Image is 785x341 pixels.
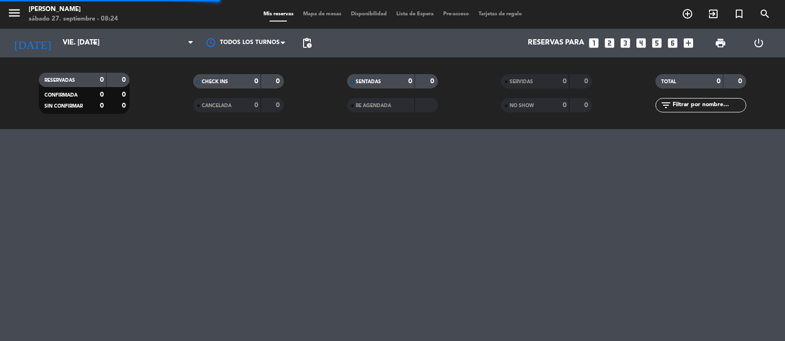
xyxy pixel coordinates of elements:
[276,78,282,85] strong: 0
[563,78,567,85] strong: 0
[660,99,672,111] i: filter_list
[603,37,616,49] i: looks_two
[510,103,534,108] span: NO SHOW
[759,8,771,20] i: search
[635,37,647,49] i: looks_4
[438,11,474,17] span: Pre-acceso
[298,11,346,17] span: Mapa de mesas
[528,39,584,47] span: Reservas para
[563,102,567,109] strong: 0
[202,103,231,108] span: CANCELADA
[346,11,392,17] span: Disponibilidad
[682,37,695,49] i: add_box
[276,102,282,109] strong: 0
[651,37,663,49] i: looks_5
[44,93,77,98] span: CONFIRMADA
[7,6,22,23] button: menu
[740,29,778,57] div: LOG OUT
[122,102,128,109] strong: 0
[408,78,412,85] strong: 0
[717,78,720,85] strong: 0
[254,102,258,109] strong: 0
[733,8,745,20] i: turned_in_not
[202,79,228,84] span: CHECK INS
[715,37,726,49] span: print
[682,8,693,20] i: add_circle_outline
[7,6,22,20] i: menu
[122,77,128,83] strong: 0
[122,91,128,98] strong: 0
[29,14,118,24] div: sábado 27. septiembre - 08:24
[584,78,590,85] strong: 0
[254,78,258,85] strong: 0
[89,37,100,49] i: arrow_drop_down
[619,37,632,49] i: looks_3
[430,78,436,85] strong: 0
[588,37,600,49] i: looks_one
[753,37,764,49] i: power_settings_new
[510,79,533,84] span: SERVIDAS
[100,91,104,98] strong: 0
[584,102,590,109] strong: 0
[100,77,104,83] strong: 0
[661,79,676,84] span: TOTAL
[392,11,438,17] span: Lista de Espera
[356,103,391,108] span: RE AGENDADA
[708,8,719,20] i: exit_to_app
[672,100,746,110] input: Filtrar por nombre...
[301,37,313,49] span: pending_actions
[44,104,83,109] span: SIN CONFIRMAR
[738,78,744,85] strong: 0
[666,37,679,49] i: looks_6
[474,11,527,17] span: Tarjetas de regalo
[100,102,104,109] strong: 0
[44,78,75,83] span: RESERVADAS
[7,33,58,54] i: [DATE]
[29,5,118,14] div: [PERSON_NAME]
[356,79,381,84] span: SENTADAS
[259,11,298,17] span: Mis reservas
